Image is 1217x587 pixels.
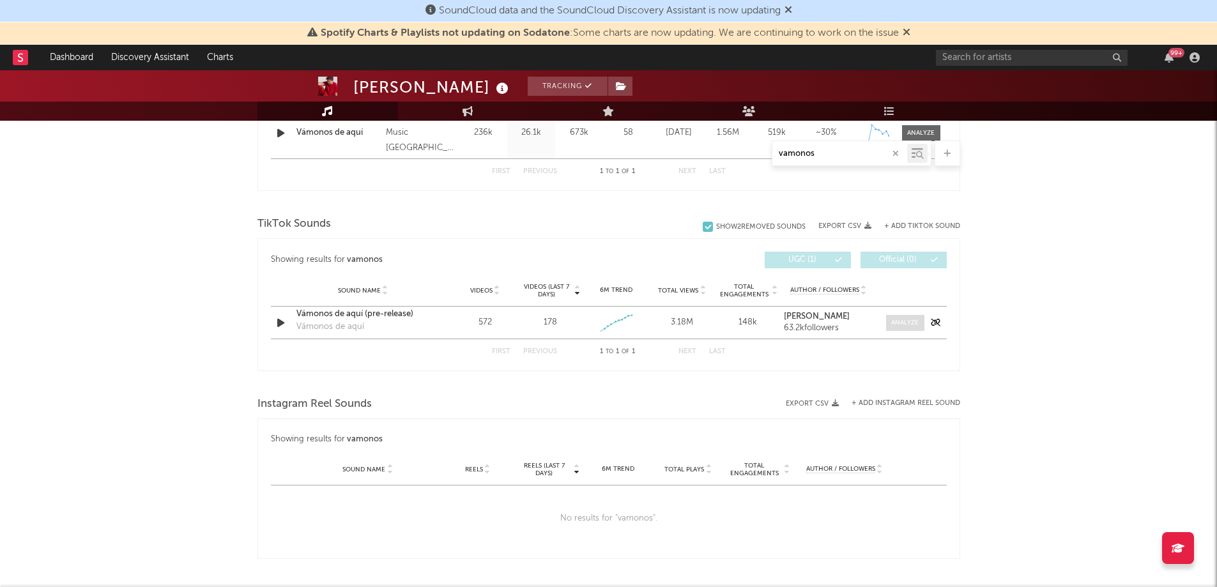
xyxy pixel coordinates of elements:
div: ~ 30 % [805,126,848,139]
div: 673k [558,126,600,139]
span: Author / Followers [806,465,875,473]
span: Sound Name [342,466,385,473]
button: Last [709,168,726,175]
button: Next [678,348,696,355]
span: Reels [465,466,483,473]
span: UGC ( 1 ) [773,256,832,264]
span: of [622,169,629,174]
span: to [606,169,613,174]
button: + Add TikTok Sound [871,223,960,230]
button: First [492,348,510,355]
span: : Some charts are now updating. We are continuing to work on the issue [321,28,899,38]
span: of [622,349,629,354]
span: Videos [470,287,493,294]
span: Total Engagements [718,283,770,298]
span: SoundCloud data and the SoundCloud Discovery Assistant is now updating [439,6,781,16]
div: + Add Instagram Reel Sound [839,400,960,407]
a: Dashboard [41,45,102,70]
div: 58 [606,126,651,139]
button: Last [709,348,726,355]
span: Reels (last 7 days) [516,462,572,477]
button: Next [678,168,696,175]
span: Total Views [658,287,698,294]
div: 99 + [1168,48,1184,57]
button: + Add Instagram Reel Sound [852,400,960,407]
div: Showing results for [271,252,609,268]
span: Official ( 0 ) [869,256,928,264]
span: Spotify Charts & Playlists not updating on Sodatone [321,28,570,38]
div: vamonos [347,432,383,447]
div: 1.56M [707,126,749,139]
a: [PERSON_NAME] [784,312,873,321]
span: Author / Followers [790,286,859,294]
div: Showing results for [271,432,947,447]
div: © 2025 Warner Music [GEOGRAPHIC_DATA], S.L. [386,110,455,156]
span: to [606,349,613,354]
div: 26.1k [510,126,552,139]
div: 63.2k followers [784,324,873,333]
button: Export CSV [786,400,839,408]
button: Export CSV [818,222,871,230]
a: Vámonos de aquí (pre-release) [296,308,430,321]
a: Vámonos de aquí [296,126,380,139]
div: [PERSON_NAME] [353,77,512,98]
button: First [492,168,510,175]
button: 99+ [1165,52,1174,63]
button: UGC(1) [765,252,851,268]
input: Search by song name or URL [772,149,907,159]
div: 519k [756,126,799,139]
button: + Add TikTok Sound [884,223,960,230]
span: Videos (last 7 days) [521,283,572,298]
div: 6M Trend [586,286,646,295]
div: 3.18M [652,316,712,329]
button: Tracking [528,77,608,96]
a: Discovery Assistant [102,45,198,70]
strong: [PERSON_NAME] [784,312,850,321]
button: Previous [523,348,557,355]
span: Dismiss [903,28,910,38]
span: Instagram Reel Sounds [257,397,372,412]
span: Total Engagements [726,462,783,477]
div: Vámonos de aquí [296,321,364,333]
div: 572 [455,316,515,329]
div: 6M Trend [586,464,650,474]
span: Sound Name [338,287,381,294]
span: Total Plays [664,466,704,473]
button: Official(0) [861,252,947,268]
div: Show 2 Removed Sounds [716,223,806,231]
input: Search for artists [936,50,1128,66]
div: 148k [718,316,777,329]
span: Dismiss [785,6,792,16]
div: vamonos [347,252,383,268]
button: Previous [523,168,557,175]
div: No results for " vamonos ". [271,485,947,552]
div: 1 1 1 [583,164,653,179]
div: 1 1 1 [583,344,653,360]
div: 178 [544,316,557,329]
span: TikTok Sounds [257,217,331,232]
div: 236k [463,126,504,139]
div: [DATE] [657,126,700,139]
a: Charts [198,45,242,70]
